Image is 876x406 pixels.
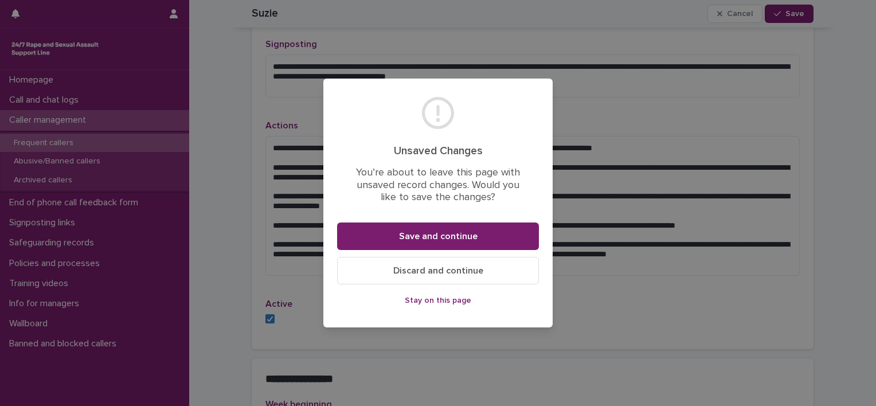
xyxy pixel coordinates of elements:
[337,257,539,284] button: Discard and continue
[399,232,478,241] span: Save and continue
[351,167,525,204] p: You’re about to leave this page with unsaved record changes. Would you like to save the changes?
[337,291,539,310] button: Stay on this page
[405,296,471,304] span: Stay on this page
[393,266,483,275] span: Discard and continue
[337,222,539,250] button: Save and continue
[351,145,525,158] h2: Unsaved Changes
